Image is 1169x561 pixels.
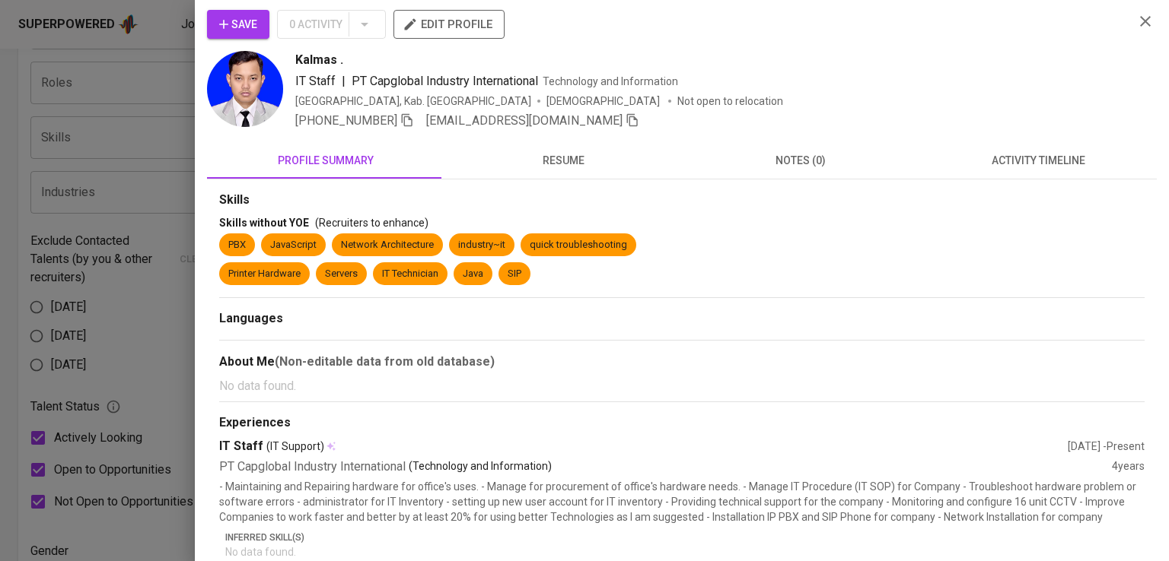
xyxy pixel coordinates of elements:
[315,217,428,229] span: (Recruiters to enhance)
[219,353,1145,371] div: About Me
[458,238,505,252] div: industry~it
[325,267,358,281] div: Servers
[207,10,269,39] button: Save
[219,438,1068,455] div: IT Staff
[530,238,627,252] div: quick troubleshooting
[219,479,1145,525] p: - Maintaining and Repairing hardware for office's uses. - Manage for procurement of office's hard...
[393,10,505,39] button: edit profile
[342,72,346,90] span: |
[426,113,623,128] span: [EMAIL_ADDRESS][DOMAIN_NAME]
[266,439,324,454] span: (IT Support)
[691,151,910,170] span: notes (0)
[393,17,505,30] a: edit profile
[219,192,1145,209] div: Skills
[454,151,673,170] span: resume
[228,267,301,281] div: Printer Hardware
[225,531,1145,544] p: Inferred Skill(s)
[270,238,317,252] div: JavaScript
[382,267,438,281] div: IT Technician
[341,238,434,252] div: Network Architecture
[1068,439,1145,454] div: [DATE] - Present
[929,151,1148,170] span: activity timeline
[216,151,435,170] span: profile summary
[295,93,531,109] div: [GEOGRAPHIC_DATA], Kab. [GEOGRAPHIC_DATA]
[409,458,552,476] p: (Technology and Information)
[463,267,483,281] div: Java
[275,354,495,369] b: (Non-editable data from old database)
[219,377,1145,395] p: No data found.
[295,74,336,88] span: IT Staff
[295,113,397,128] span: [PHONE_NUMBER]
[352,74,538,88] span: PT Capglobal Industry International
[219,458,1112,476] div: PT Capglobal Industry International
[543,75,678,87] span: Technology and Information
[219,310,1145,328] div: Languages
[546,93,662,109] span: [DEMOGRAPHIC_DATA]
[295,51,343,69] span: Kalmas .
[207,51,283,127] img: edad0a1625cdc4f5daf8f50b8e515c6f.jpg
[219,217,309,229] span: Skills without YOE
[1112,458,1145,476] div: 4 years
[228,238,246,252] div: PBX
[225,544,1145,559] p: No data found.
[219,15,257,34] span: Save
[508,267,521,281] div: SIP
[406,14,492,34] span: edit profile
[219,414,1145,432] div: Experiences
[677,93,783,109] p: Not open to relocation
